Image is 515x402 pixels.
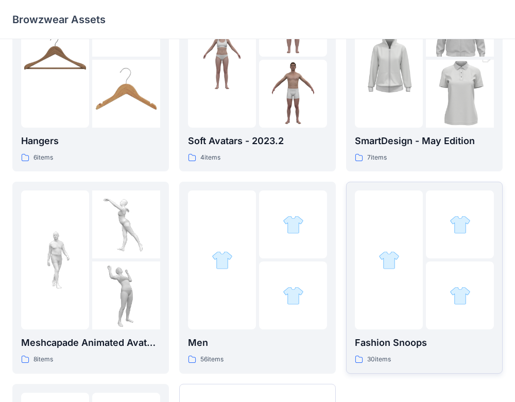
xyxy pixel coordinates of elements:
[355,336,494,350] p: Fashion Snoops
[12,12,106,27] p: Browzwear Assets
[21,336,160,350] p: Meshcapade Animated Avatars
[367,354,391,365] p: 30 items
[426,43,494,145] img: folder 3
[450,285,471,306] img: folder 3
[21,226,89,294] img: folder 1
[283,214,304,235] img: folder 2
[259,60,327,128] img: folder 3
[188,336,327,350] p: Men
[33,354,53,365] p: 8 items
[188,24,256,92] img: folder 1
[33,152,53,163] p: 6 items
[355,134,494,148] p: SmartDesign - May Edition
[212,250,233,271] img: folder 1
[12,182,169,374] a: folder 1folder 2folder 3Meshcapade Animated Avatars8items
[92,60,160,128] img: folder 3
[367,152,387,163] p: 7 items
[92,261,160,329] img: folder 3
[379,250,400,271] img: folder 1
[450,214,471,235] img: folder 2
[92,190,160,258] img: folder 2
[21,24,89,92] img: folder 1
[283,285,304,306] img: folder 3
[200,152,220,163] p: 4 items
[200,354,224,365] p: 56 items
[188,134,327,148] p: Soft Avatars - 2023.2
[21,134,160,148] p: Hangers
[179,182,336,374] a: folder 1folder 2folder 3Men56items
[355,7,423,109] img: folder 1
[346,182,503,374] a: folder 1folder 2folder 3Fashion Snoops30items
